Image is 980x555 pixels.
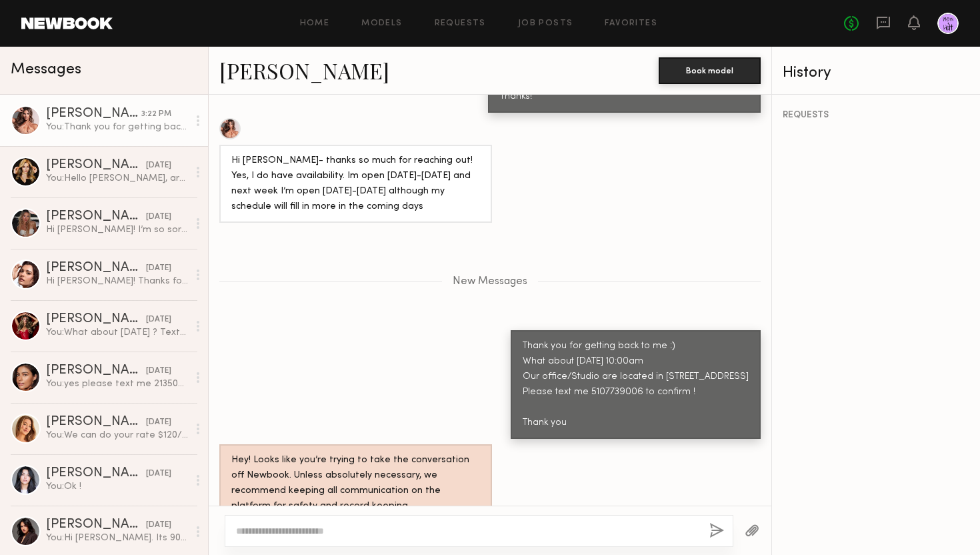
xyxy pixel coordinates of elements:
button: Book model [659,57,761,84]
span: Messages [11,62,81,77]
div: [DATE] [146,159,171,172]
div: REQUESTS [783,111,969,120]
a: Book model [659,64,761,75]
a: [PERSON_NAME] [219,56,389,85]
div: [PERSON_NAME] [46,416,146,429]
div: Hey! Looks like you’re trying to take the conversation off Newbook. Unless absolutely necessary, ... [231,453,480,514]
div: 3:22 PM [141,108,171,121]
div: [DATE] [146,262,171,275]
div: You: We can do your rate $120/ hr Indoor in our studio or outdoor if not raining Could you text m... [46,429,188,442]
a: Job Posts [518,19,573,28]
a: Requests [435,19,486,28]
div: You: yes please text me 2135007789 [PERSON_NAME] [46,378,188,390]
div: You: Thank you for getting back to me :) What about [DATE] 10:00am Our office/Studio are located ... [46,121,188,133]
span: New Messages [453,276,527,288]
div: You: Hello [PERSON_NAME], are you available [DATE]? [46,172,188,185]
div: Hi [PERSON_NAME]! I’m so sorry I just saw your message I wasn’t sure how to open these- I’m happy... [46,223,188,236]
div: You: Hi [PERSON_NAME]. Its 90021 zip code also sent message about rescheduling, thank you [46,532,188,544]
div: Hi [PERSON_NAME]- thanks so much for reaching out! Yes, I do have availability. Im open [DATE]-[D... [231,153,480,215]
div: [PERSON_NAME] [46,313,146,326]
div: [PERSON_NAME] [46,518,146,532]
div: [DATE] [146,365,171,378]
div: [PERSON_NAME] [46,261,146,275]
div: [DATE] [146,314,171,326]
a: Models [361,19,402,28]
div: [DATE] [146,211,171,223]
div: [DATE] [146,468,171,480]
div: Thank you for getting back to me :) What about [DATE] 10:00am Our office/Studio are located in [S... [523,339,749,431]
div: [PERSON_NAME] [46,107,141,121]
div: [PERSON_NAME] [46,159,146,172]
div: Hi [PERSON_NAME]! Thanks for reaching out! I’m going to be traveling for the next month and a hal... [46,275,188,288]
div: [PERSON_NAME] [46,210,146,223]
div: You: Ok ! [46,480,188,493]
a: Favorites [605,19,657,28]
div: History [783,65,969,81]
div: [DATE] [146,519,171,532]
div: You: What about [DATE] ? Text me if you free to shoot [DATE], 2135007789 [PERSON_NAME] [46,326,188,339]
div: [PERSON_NAME] [46,364,146,378]
div: [DATE] [146,416,171,429]
div: [PERSON_NAME] [46,467,146,480]
a: Home [300,19,330,28]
